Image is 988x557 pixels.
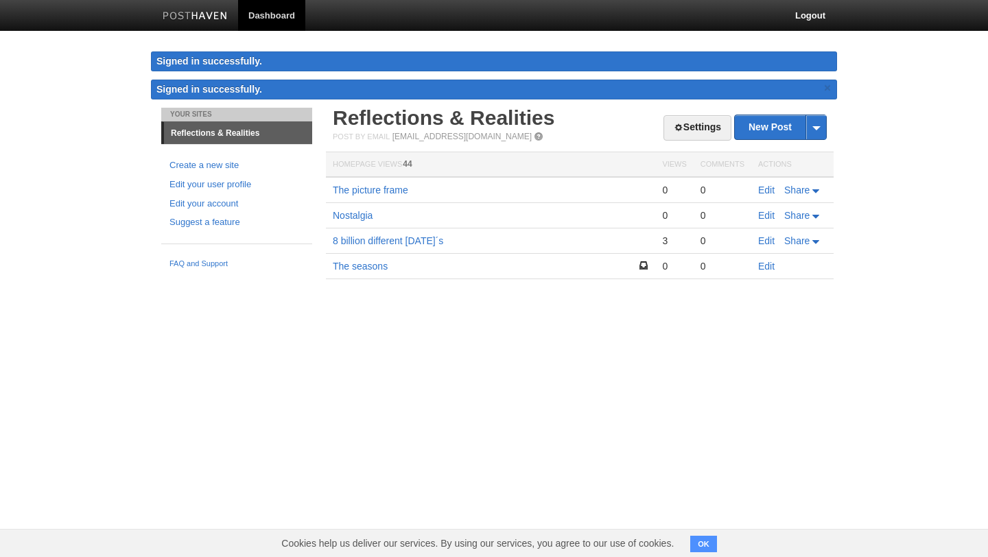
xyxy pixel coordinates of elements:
a: New Post [735,115,826,139]
a: × [821,80,834,97]
a: Nostalgia [333,210,373,221]
th: Actions [751,152,834,178]
th: Views [655,152,693,178]
span: Post by Email [333,132,390,141]
div: 0 [662,209,686,222]
div: 0 [701,184,744,196]
a: Edit [758,235,775,246]
a: Settings [663,115,731,141]
span: Share [784,210,810,221]
button: OK [690,536,717,552]
a: Create a new site [169,158,304,173]
span: Signed in successfully. [156,84,262,95]
img: Posthaven-bar [163,12,228,22]
div: 0 [662,260,686,272]
span: Share [784,235,810,246]
a: Edit your user profile [169,178,304,192]
th: Homepage Views [326,152,655,178]
div: 0 [662,184,686,196]
a: Edit [758,185,775,195]
a: Edit your account [169,197,304,211]
a: The picture frame [333,185,408,195]
th: Comments [694,152,751,178]
a: Suggest a feature [169,215,304,230]
span: Share [784,185,810,195]
div: 0 [701,260,744,272]
a: Reflections & Realities [164,122,312,144]
a: 8 billion different [DATE]´s [333,235,443,246]
div: 0 [701,209,744,222]
a: Edit [758,261,775,272]
a: Edit [758,210,775,221]
a: Reflections & Realities [333,106,554,129]
li: Your Sites [161,108,312,121]
div: Signed in successfully. [151,51,837,71]
a: FAQ and Support [169,258,304,270]
div: 3 [662,235,686,247]
a: [EMAIL_ADDRESS][DOMAIN_NAME] [392,132,532,141]
div: 0 [701,235,744,247]
span: Cookies help us deliver our services. By using our services, you agree to our use of cookies. [268,530,687,557]
span: 44 [403,159,412,169]
a: The seasons [333,261,388,272]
